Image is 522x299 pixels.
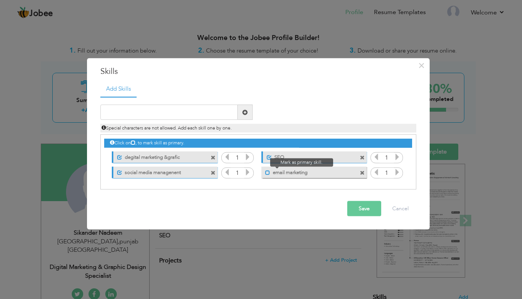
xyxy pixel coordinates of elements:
[122,166,198,176] label: social media managenent
[385,201,416,216] button: Cancel
[272,151,348,161] label: SEO
[418,58,425,72] span: ×
[270,166,347,176] label: email marketing
[347,201,381,216] button: Save
[100,66,416,77] h3: Skills
[416,59,428,71] button: Close
[270,158,333,166] span: Mark as primary skill.
[101,125,232,131] span: Special characters are not allowed. Add each skill one by one.
[104,139,412,147] div: Click on , to mark skill as primary.
[100,81,137,98] a: Add Skills
[122,151,198,161] label: degital marketing &grafic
